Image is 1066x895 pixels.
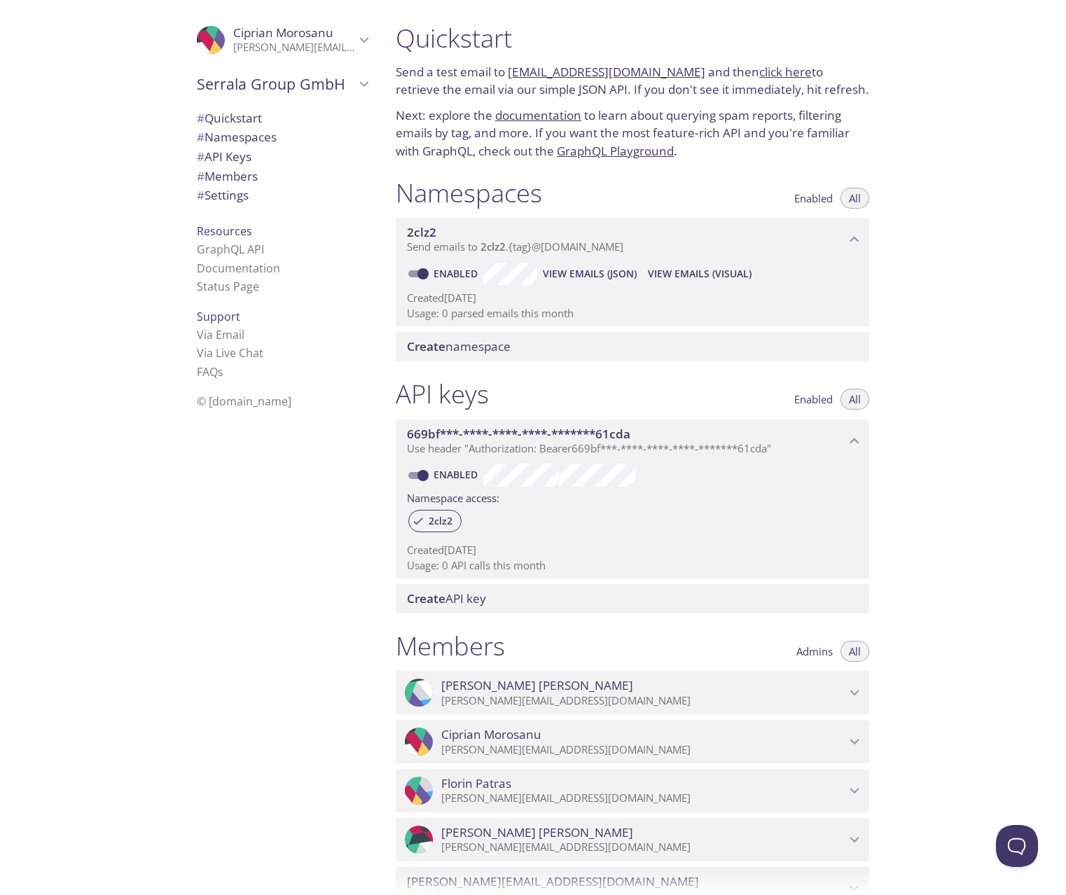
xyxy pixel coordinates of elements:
div: Namespaces [186,127,379,147]
p: Next: explore the to learn about querying spam reports, filtering emails by tag, and more. If you... [396,106,869,160]
p: [PERSON_NAME][EMAIL_ADDRESS][DOMAIN_NAME] [441,840,845,854]
button: Enabled [786,389,841,410]
button: All [840,389,869,410]
span: Quickstart [197,110,262,126]
p: Send a test email to and then to retrieve the email via our simple JSON API. If you don't see it ... [396,63,869,99]
p: Created [DATE] [407,291,858,305]
a: Via Live Chat [197,345,263,361]
span: Create [407,590,445,606]
div: Quickstart [186,109,379,128]
span: Ciprian Morosanu [233,25,333,41]
span: Support [197,309,240,324]
span: Send emails to . {tag} @[DOMAIN_NAME] [407,240,623,254]
div: Gurmeet Singh [396,671,869,714]
span: namespace [407,338,511,354]
a: GraphQL Playground [557,143,674,159]
span: Florin Patras [441,776,511,791]
span: # [197,148,205,165]
div: Malen Rearte [396,818,869,861]
div: Ciprian Morosanu [396,720,869,763]
a: documentation [495,107,581,123]
p: Created [DATE] [407,543,858,557]
div: 2clz2 namespace [396,218,869,261]
span: s [218,364,223,380]
button: All [840,641,869,662]
span: API key [407,590,486,606]
h1: Members [396,630,505,662]
span: # [197,168,205,184]
div: Florin Patras [396,769,869,812]
div: Create namespace [396,332,869,361]
div: Serrala Group GmbH [186,66,379,102]
span: Create [407,338,445,354]
a: FAQ [197,364,223,380]
a: Documentation [197,261,280,276]
a: Enabled [431,267,483,280]
button: Admins [788,641,841,662]
span: Serrala Group GmbH [197,74,355,94]
div: Members [186,167,379,186]
span: Settings [197,187,249,203]
label: Namespace access: [407,487,499,507]
button: Enabled [786,188,841,209]
iframe: Help Scout Beacon - Open [996,825,1038,867]
p: Usage: 0 API calls this month [407,558,858,573]
div: Team Settings [186,186,379,205]
span: # [197,110,205,126]
div: Create API Key [396,584,869,613]
button: View Emails (Visual) [642,263,757,285]
a: GraphQL API [197,242,264,257]
span: 2clz2 [420,515,461,527]
span: API Keys [197,148,251,165]
p: [PERSON_NAME][EMAIL_ADDRESS][DOMAIN_NAME] [441,791,845,805]
span: 2clz2 [480,240,506,254]
span: © [DOMAIN_NAME] [197,394,291,409]
span: View Emails (Visual) [648,265,752,282]
div: 2clz2 [408,510,462,532]
p: Usage: 0 parsed emails this month [407,306,858,321]
span: [PERSON_NAME] [PERSON_NAME] [441,678,633,693]
button: All [840,188,869,209]
span: # [197,187,205,203]
span: Namespaces [197,129,277,145]
p: [PERSON_NAME][EMAIL_ADDRESS][DOMAIN_NAME] [233,41,355,55]
span: View Emails (JSON) [543,265,637,282]
a: Enabled [431,468,483,481]
div: API Keys [186,147,379,167]
span: [PERSON_NAME] [PERSON_NAME] [441,825,633,840]
a: Via Email [197,327,244,342]
a: click here [759,64,812,80]
div: Ciprian Morosanu [186,17,379,63]
button: View Emails (JSON) [537,263,642,285]
span: # [197,129,205,145]
p: [PERSON_NAME][EMAIL_ADDRESS][DOMAIN_NAME] [441,694,845,708]
p: [PERSON_NAME][EMAIL_ADDRESS][DOMAIN_NAME] [441,743,845,757]
a: [EMAIL_ADDRESS][DOMAIN_NAME] [508,64,705,80]
span: 2clz2 [407,224,436,240]
span: Members [197,168,258,184]
h1: API keys [396,378,489,410]
h1: Quickstart [396,22,869,54]
span: Ciprian Morosanu [441,727,541,742]
h1: Namespaces [396,177,542,209]
a: Status Page [197,279,259,294]
span: Resources [197,223,252,239]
